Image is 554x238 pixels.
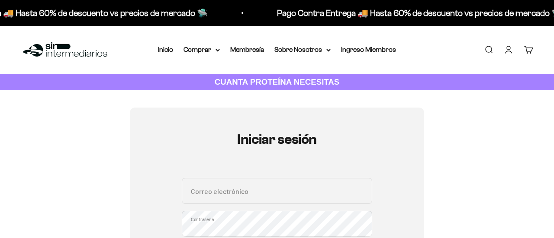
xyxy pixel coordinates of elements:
a: Membresía [230,46,264,53]
summary: Sobre Nosotros [274,44,331,55]
a: Ingreso Miembros [341,46,396,53]
h1: Iniciar sesión [182,132,372,147]
a: Inicio [158,46,173,53]
summary: Comprar [184,44,220,55]
strong: CUANTA PROTEÍNA NECESITAS [215,77,340,86]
